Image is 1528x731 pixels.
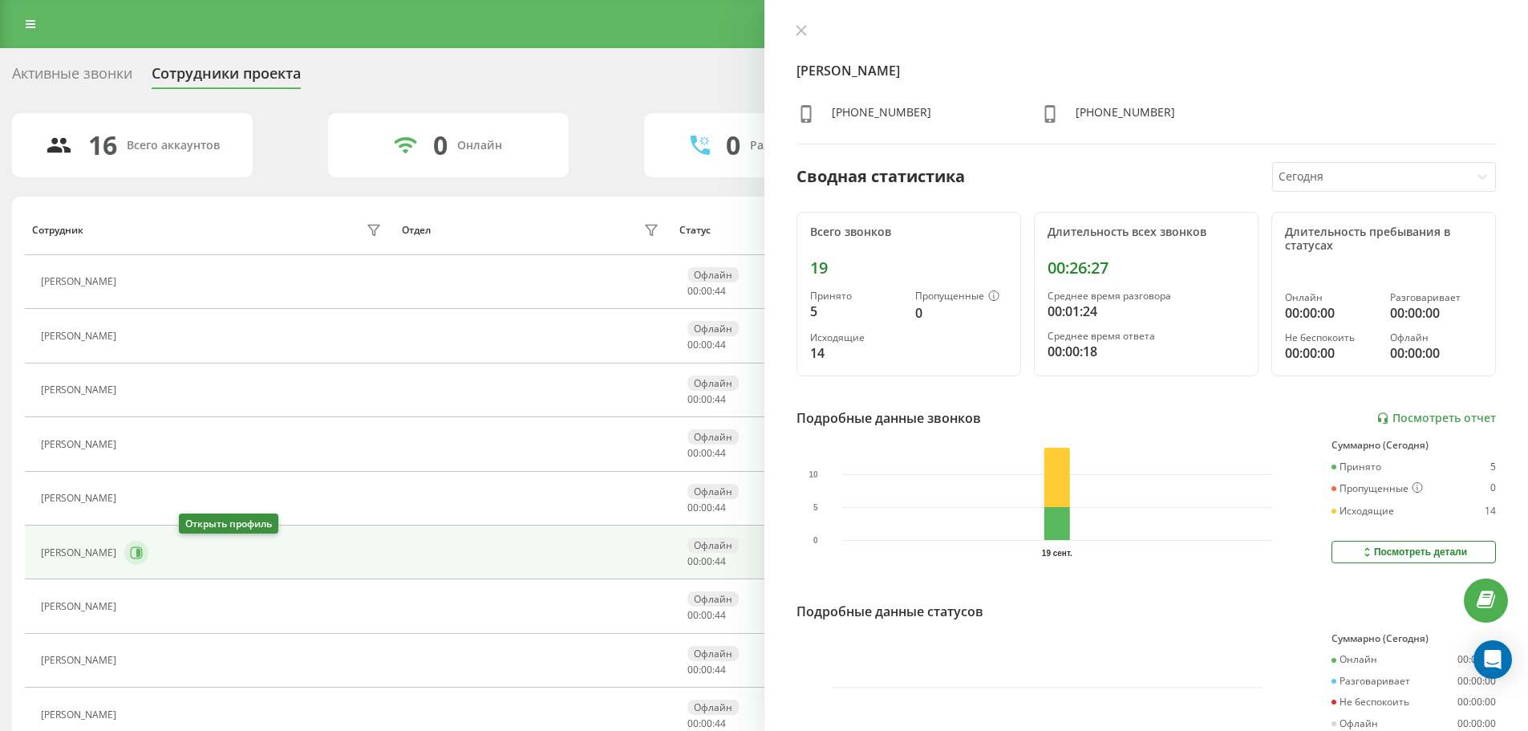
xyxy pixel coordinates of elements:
[1331,633,1496,644] div: Суммарно (Сегодня)
[1285,303,1377,323] div: 00:00:00
[1048,302,1245,321] div: 00:01:24
[715,446,726,460] span: 44
[1048,342,1245,361] div: 00:00:18
[796,408,981,428] div: Подробные данные звонков
[687,663,699,676] span: 00
[41,384,120,396] div: [PERSON_NAME]
[41,601,120,612] div: [PERSON_NAME]
[41,547,120,558] div: [PERSON_NAME]
[750,139,837,152] div: Разговаривают
[701,392,712,406] span: 00
[687,718,726,729] div: : :
[687,394,726,405] div: : :
[1331,461,1381,473] div: Принято
[687,646,739,661] div: Офлайн
[1390,303,1482,323] div: 00:00:00
[726,130,740,160] div: 0
[1490,461,1496,473] div: 5
[1285,292,1377,303] div: Онлайн
[1331,696,1409,708] div: Не беспокоить
[1457,676,1496,687] div: 00:00:00
[152,65,301,90] div: Сотрудники проекта
[809,470,818,479] text: 10
[687,429,739,445] div: Офлайн
[1485,506,1496,517] div: 14
[1048,331,1245,342] div: Среднее время ответа
[813,503,817,512] text: 5
[701,717,712,730] span: 00
[715,501,726,514] span: 44
[1390,292,1482,303] div: Разговаривает
[832,104,931,128] div: [PHONE_NUMBER]
[701,338,712,351] span: 00
[1457,696,1496,708] div: 00:00:00
[687,502,726,514] div: : :
[41,709,120,721] div: [PERSON_NAME]
[1331,506,1394,517] div: Исходящие
[687,664,726,676] div: : :
[687,554,699,568] span: 00
[457,139,502,152] div: Онлайн
[715,663,726,676] span: 44
[687,608,699,622] span: 00
[810,302,902,321] div: 5
[687,501,699,514] span: 00
[687,284,699,298] span: 00
[687,538,739,553] div: Офлайн
[687,338,699,351] span: 00
[687,700,739,715] div: Офлайн
[810,225,1007,239] div: Всего звонков
[1041,549,1072,558] text: 19 сент.
[1473,640,1512,679] div: Open Intercom Messenger
[701,446,712,460] span: 00
[915,303,1007,323] div: 0
[1331,440,1496,451] div: Суммарно (Сегодня)
[41,493,120,504] div: [PERSON_NAME]
[1457,654,1496,665] div: 00:00:00
[1360,546,1467,558] div: Посмотреть детали
[1331,482,1423,495] div: Пропущенные
[687,321,739,336] div: Офлайн
[687,556,726,567] div: : :
[1457,718,1496,729] div: 00:00:00
[796,602,983,621] div: Подробные данные статусов
[402,225,431,236] div: Отдел
[127,139,220,152] div: Всего аккаунтов
[41,276,120,287] div: [PERSON_NAME]
[41,655,120,666] div: [PERSON_NAME]
[1490,482,1496,495] div: 0
[1048,225,1245,239] div: Длительность всех звонков
[701,501,712,514] span: 00
[1048,290,1245,302] div: Среднее время разговора
[1331,676,1410,687] div: Разговаривает
[1285,332,1377,343] div: Не беспокоить
[1390,332,1482,343] div: Офлайн
[701,608,712,622] span: 00
[810,343,902,363] div: 14
[810,290,902,302] div: Принято
[687,286,726,297] div: : :
[687,392,699,406] span: 00
[715,608,726,622] span: 44
[1048,258,1245,278] div: 00:26:27
[701,284,712,298] span: 00
[12,65,132,90] div: Активные звонки
[41,439,120,450] div: [PERSON_NAME]
[679,225,711,236] div: Статус
[1331,654,1377,665] div: Онлайн
[701,554,712,568] span: 00
[715,338,726,351] span: 44
[1376,412,1496,425] a: Посмотреть отчет
[1285,343,1377,363] div: 00:00:00
[715,554,726,568] span: 44
[915,290,1007,303] div: Пропущенные
[687,448,726,459] div: : :
[687,376,739,391] div: Офлайн
[813,536,817,545] text: 0
[1285,225,1482,253] div: Длительность пребывания в статусах
[796,164,965,189] div: Сводная статистика
[41,331,120,342] div: [PERSON_NAME]
[433,130,448,160] div: 0
[715,717,726,730] span: 44
[796,61,1497,80] h4: [PERSON_NAME]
